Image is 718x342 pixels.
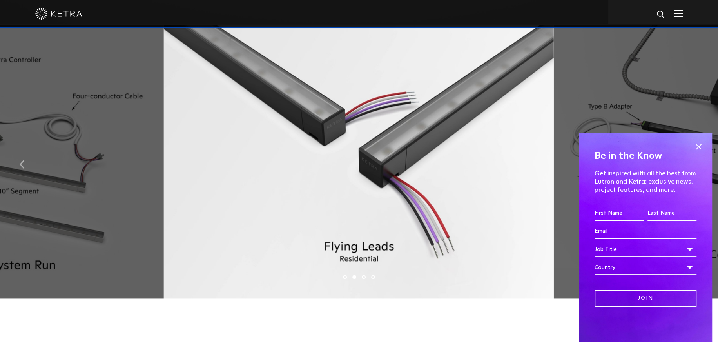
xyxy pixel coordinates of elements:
[20,160,25,169] img: arrow-left-black.svg
[595,290,696,307] input: Join
[595,149,696,164] h4: Be in the Know
[674,10,683,17] img: Hamburger%20Nav.svg
[595,206,644,221] input: First Name
[656,10,666,20] img: search icon
[595,260,696,275] div: Country
[35,8,82,20] img: ketra-logo-2019-white
[595,224,696,239] input: Email
[595,242,696,257] div: Job Title
[647,206,696,221] input: Last Name
[595,169,696,194] p: Get inspired with all the best from Lutron and Ketra: exclusive news, project features, and more.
